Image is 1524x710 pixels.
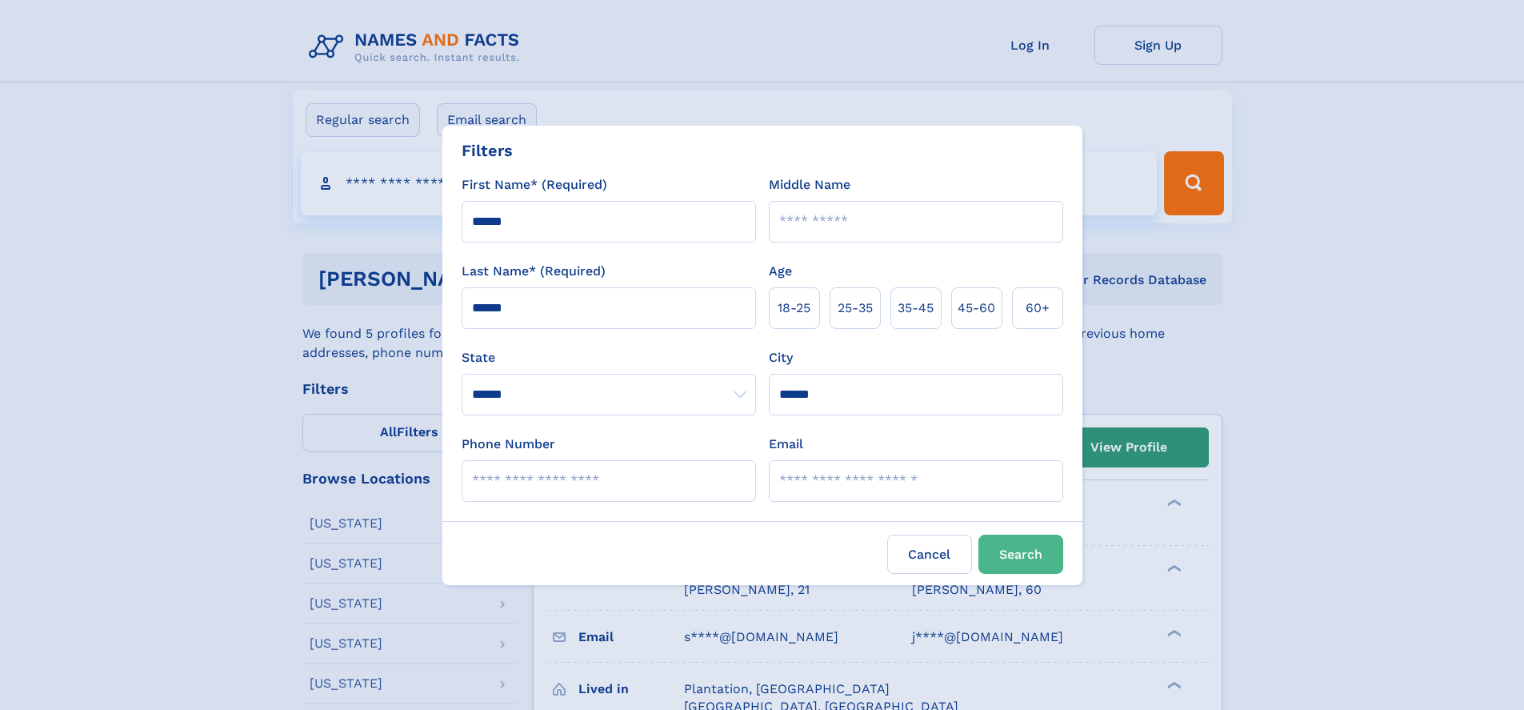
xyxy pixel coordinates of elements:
label: Phone Number [462,435,555,454]
span: 18‑25 [778,299,810,318]
label: State [462,348,756,367]
label: First Name* (Required) [462,175,607,195]
label: Middle Name [769,175,850,195]
span: 25‑35 [838,299,873,318]
span: 45‑60 [958,299,995,318]
label: Cancel [887,535,972,574]
label: Age [769,262,792,281]
span: 35‑45 [898,299,934,318]
div: Filters [462,138,513,162]
label: Email [769,435,803,454]
label: Last Name* (Required) [462,262,606,281]
span: 60+ [1026,299,1050,318]
label: City [769,348,793,367]
button: Search [978,535,1063,574]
